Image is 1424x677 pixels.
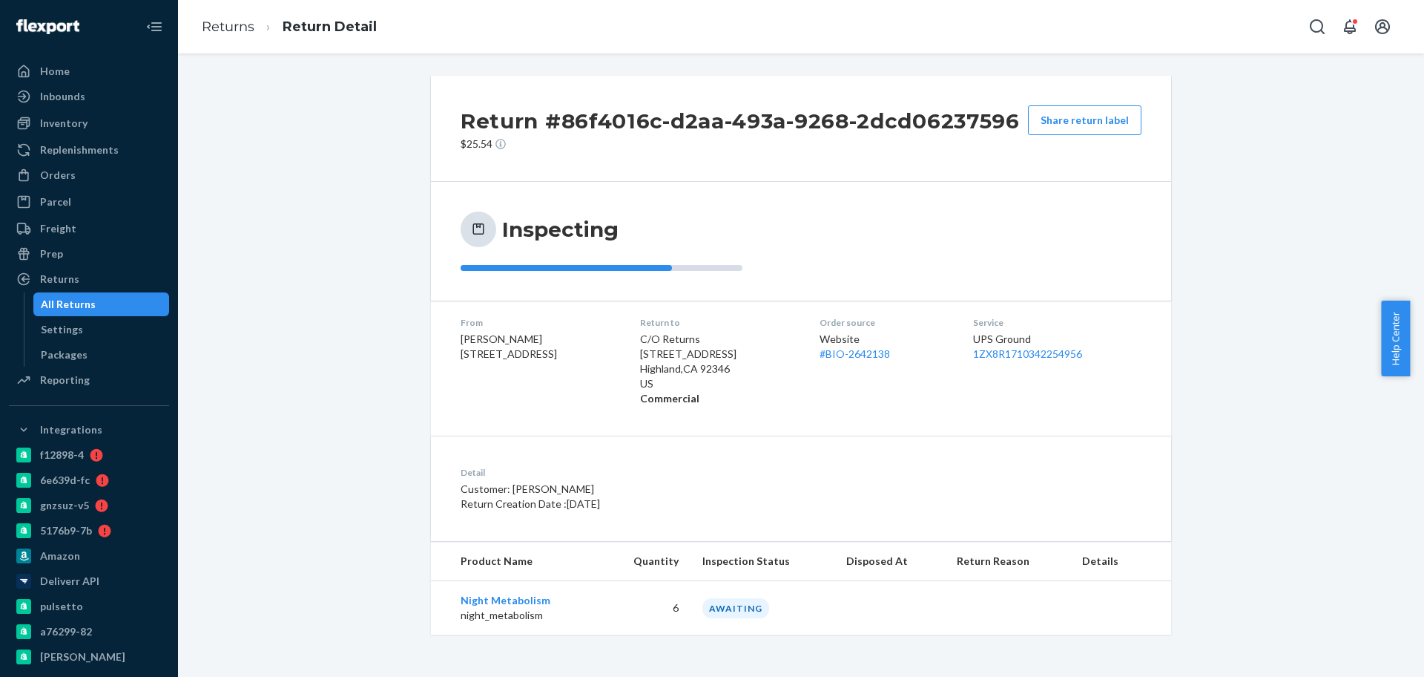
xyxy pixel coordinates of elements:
div: Orders [40,168,76,183]
a: 5176b9-7b [9,519,169,543]
button: Help Center [1381,301,1410,376]
p: C/O Returns [640,332,796,347]
button: Open notifications [1335,12,1365,42]
p: [STREET_ADDRESS] [640,347,796,362]
a: Packages [33,343,170,367]
div: Inbounds [40,89,85,104]
div: Home [40,64,70,79]
button: Open account menu [1368,12,1397,42]
div: Replenishments [40,143,119,157]
a: Amazon [9,544,169,568]
a: Home [9,59,169,83]
a: Deliverr API [9,569,169,593]
a: a76299-82 [9,620,169,644]
div: gnzsuz-v5 [40,498,89,513]
p: Customer: [PERSON_NAME] [461,482,871,497]
a: All Returns [33,292,170,316]
a: Prep [9,242,169,266]
dt: Return to [640,316,796,329]
div: Packages [41,347,88,362]
a: Orders [9,163,169,187]
a: Returns [202,19,254,35]
th: Product Name [431,542,601,581]
p: Return Creation Date : [DATE] [461,497,871,511]
div: Reporting [40,373,90,387]
a: Night Metabolism [461,594,550,606]
p: US [640,376,796,391]
button: Close Navigation [139,12,169,42]
th: Return Reason [945,542,1069,581]
div: All Returns [41,297,96,312]
th: Quantity [601,542,690,581]
div: f12898-4 [40,448,84,462]
a: [PERSON_NAME] [9,645,169,669]
div: Freight [40,221,76,236]
div: Settings [41,322,83,337]
a: Reporting [9,368,169,392]
a: 6e639d-fc [9,468,169,492]
div: Returns [40,272,79,287]
a: Inventory [9,111,169,135]
a: Return Detail [283,19,377,35]
div: 5176b9-7b [40,523,92,538]
span: UPS Ground [973,333,1031,345]
button: Integrations [9,418,169,442]
dt: Service [973,316,1141,329]
th: Details [1070,542,1171,581]
div: AWAITING [702,598,769,618]
a: Replenishments [9,138,169,162]
div: pulsetto [40,599,83,614]
img: Flexport logo [16,19,79,34]
h3: Inspecting [502,216,619,243]
p: night_metabolism [461,608,589,623]
td: 6 [601,581,690,635]
div: Integrations [40,422,102,437]
a: Returns [9,267,169,291]
a: f12898-4 [9,443,169,467]
a: #BIO-2642138 [820,347,890,360]
dt: Detail [461,466,871,479]
ol: breadcrumbs [190,5,389,49]
button: Share return label [1028,105,1141,135]
h2: Return #86f4016c-d2aa-493a-9268-2dcd06237596 [461,105,1020,137]
button: Open Search Box [1302,12,1332,42]
p: Highland , CA 92346 [640,362,796,376]
p: $25.54 [461,137,1020,151]
th: Inspection Status [690,542,834,581]
a: Freight [9,217,169,241]
dt: From [461,316,616,329]
div: Amazon [40,549,80,563]
a: 1ZX8R1710342254956 [973,347,1082,360]
div: a76299-82 [40,624,92,639]
div: 6e639d-fc [40,473,90,488]
th: Disposed At [834,542,945,581]
a: Settings [33,318,170,341]
div: [PERSON_NAME] [40,650,125,664]
span: [PERSON_NAME] [STREET_ADDRESS] [461,333,557,360]
a: gnzsuz-v5 [9,494,169,517]
a: Inbounds [9,85,169,108]
a: pulsetto [9,595,169,618]
strong: Commercial [640,392,699,405]
div: Inventory [40,116,88,131]
dt: Order source [820,316,949,329]
div: Prep [40,246,63,261]
div: Deliverr API [40,574,99,589]
div: Parcel [40,194,71,209]
div: Website [820,332,949,362]
a: Parcel [9,190,169,214]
